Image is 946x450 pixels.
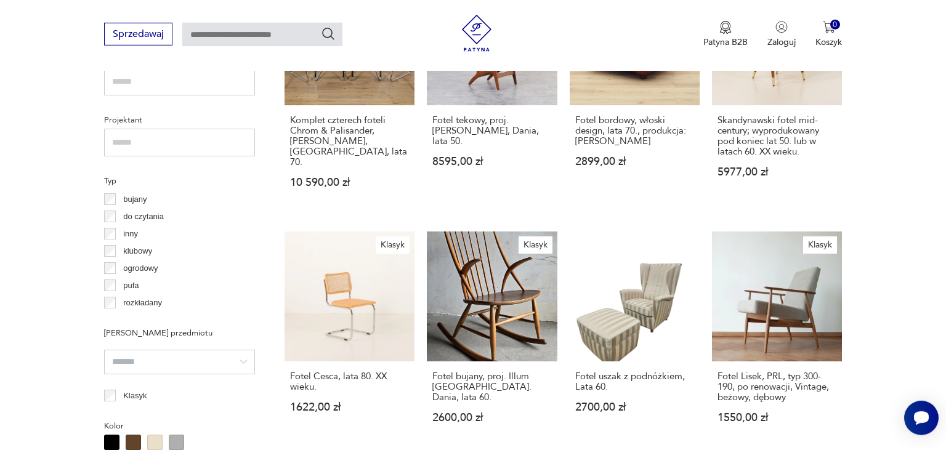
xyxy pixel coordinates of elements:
[575,402,694,412] p: 2700,00 zł
[104,326,255,340] p: [PERSON_NAME] przedmiotu
[775,21,788,33] img: Ikonka użytkownika
[123,244,152,258] p: klubowy
[285,231,414,447] a: KlasykFotel Cesca, lata 80. XX wieku.Fotel Cesca, lata 80. XX wieku.1622,00 zł
[123,296,162,310] p: rozkładany
[290,177,409,188] p: 10 590,00 zł
[718,371,836,403] h3: Fotel Lisek, PRL, typ 300-190, po renowacji, Vintage, beżowy, dębowy
[123,262,158,275] p: ogrodowy
[104,23,172,46] button: Sprzedawaj
[290,371,409,392] h3: Fotel Cesca, lata 80. XX wieku.
[123,389,147,403] p: Klasyk
[718,167,836,177] p: 5977,00 zł
[123,279,139,292] p: pufa
[767,36,796,48] p: Zaloguj
[575,115,694,147] h3: Fotel bordowy, włoski design, lata 70., produkcja: [PERSON_NAME]
[290,402,409,412] p: 1622,00 zł
[104,419,255,433] p: Kolor
[815,21,842,48] button: 0Koszyk
[123,227,138,241] p: inny
[432,412,551,423] p: 2600,00 zł
[290,115,409,167] h3: Komplet czterech foteli Chrom & Palisander, [PERSON_NAME], [GEOGRAPHIC_DATA], lata 70.
[104,31,172,39] a: Sprzedawaj
[575,156,694,167] p: 2899,00 zł
[718,412,836,423] p: 1550,00 zł
[767,21,796,48] button: Zaloguj
[703,21,748,48] button: Patyna B2B
[104,174,255,188] p: Typ
[123,193,147,206] p: bujany
[432,371,551,403] h3: Fotel bujany, proj. Illum [GEOGRAPHIC_DATA]. Dania, lata 60.
[830,20,841,30] div: 0
[719,21,732,34] img: Ikona medalu
[432,156,551,167] p: 8595,00 zł
[575,371,694,392] h3: Fotel uszak z podnóżkiem, Lata 60.
[432,115,551,147] h3: Fotel tekowy, proj. [PERSON_NAME], Dania, lata 50.
[104,113,255,127] p: Projektant
[703,21,748,48] a: Ikona medaluPatyna B2B
[718,115,836,157] h3: Skandynawski fotel mid-century; wyprodukowany pod koniec lat 50. lub w latach 60. XX wieku.
[458,15,495,52] img: Patyna - sklep z meblami i dekoracjami vintage
[427,231,557,447] a: KlasykFotel bujany, proj. Illum Wikkelsø. Dania, lata 60.Fotel bujany, proj. Illum [GEOGRAPHIC_DA...
[815,36,842,48] p: Koszyk
[904,401,939,435] iframe: Smartsupp widget button
[123,210,164,223] p: do czytania
[823,21,835,33] img: Ikona koszyka
[712,231,842,447] a: KlasykFotel Lisek, PRL, typ 300-190, po renowacji, Vintage, beżowy, dębowyFotel Lisek, PRL, typ 3...
[703,36,748,48] p: Patyna B2B
[570,231,700,447] a: Fotel uszak z podnóżkiem, Lata 60.Fotel uszak z podnóżkiem, Lata 60.2700,00 zł
[321,26,336,41] button: Szukaj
